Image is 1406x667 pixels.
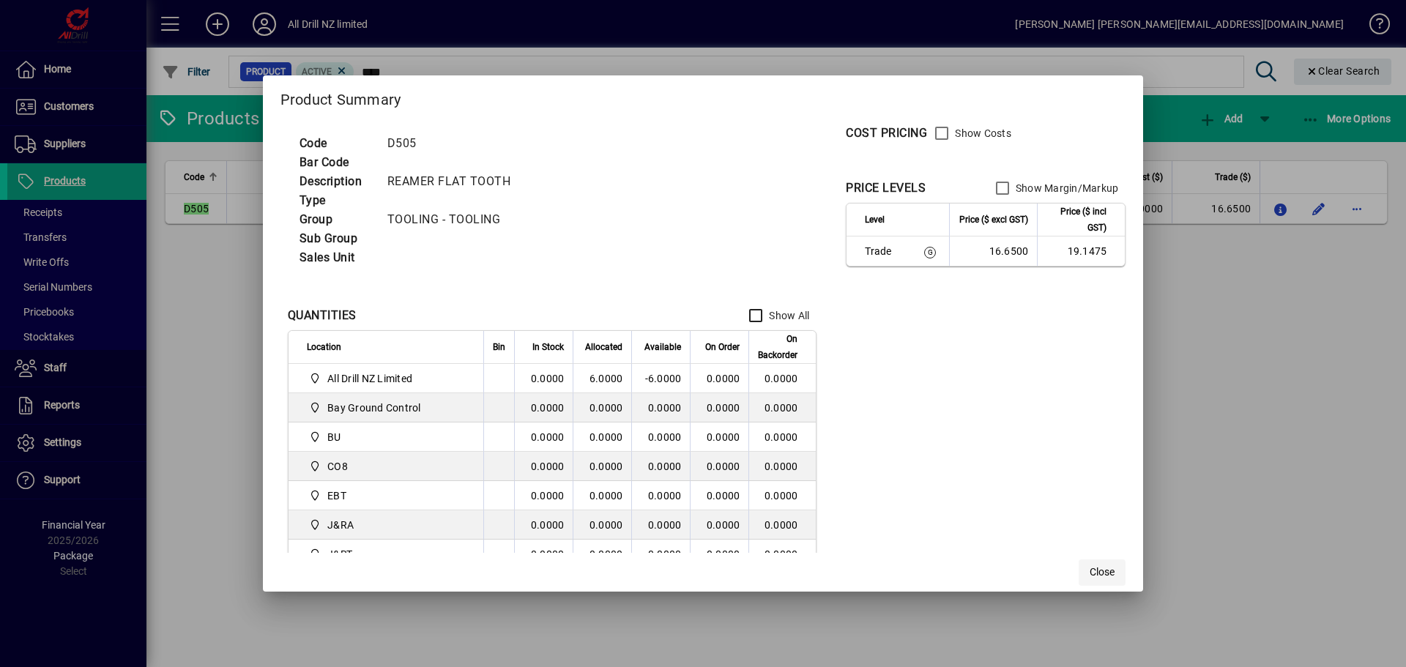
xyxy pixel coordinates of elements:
[949,236,1037,266] td: 16.6500
[573,364,631,393] td: 6.0000
[631,422,690,452] td: 0.0000
[707,431,740,443] span: 0.0000
[292,153,380,172] td: Bar Code
[1013,181,1119,195] label: Show Margin/Markup
[748,364,816,393] td: 0.0000
[573,452,631,481] td: 0.0000
[631,393,690,422] td: 0.0000
[292,229,380,248] td: Sub Group
[307,339,341,355] span: Location
[327,488,346,503] span: EBT
[631,510,690,540] td: 0.0000
[288,307,357,324] div: QUANTITIES
[631,540,690,569] td: 0.0000
[573,510,631,540] td: 0.0000
[327,400,421,415] span: Bay Ground Control
[307,487,468,504] span: EBT
[307,370,468,387] span: All Drill NZ Limited
[307,399,468,417] span: Bay Ground Control
[573,422,631,452] td: 0.0000
[952,126,1011,141] label: Show Costs
[514,540,573,569] td: 0.0000
[292,248,380,267] td: Sales Unit
[380,210,529,229] td: TOOLING - TOOLING
[748,393,816,422] td: 0.0000
[292,191,380,210] td: Type
[380,172,529,191] td: REAMER FLAT TOOTH
[758,331,797,363] span: On Backorder
[748,422,816,452] td: 0.0000
[292,172,380,191] td: Description
[707,490,740,502] span: 0.0000
[707,519,740,531] span: 0.0000
[514,510,573,540] td: 0.0000
[307,458,468,475] span: CO8
[573,481,631,510] td: 0.0000
[1090,564,1115,580] span: Close
[573,393,631,422] td: 0.0000
[705,339,740,355] span: On Order
[327,371,412,386] span: All Drill NZ Limited
[327,547,352,562] span: J&RT
[707,548,740,560] span: 0.0000
[846,124,927,142] div: COST PRICING
[707,461,740,472] span: 0.0000
[748,452,816,481] td: 0.0000
[1046,204,1106,236] span: Price ($ incl GST)
[307,428,468,446] span: BU
[573,540,631,569] td: 0.0000
[644,339,681,355] span: Available
[263,75,1144,118] h2: Product Summary
[532,339,564,355] span: In Stock
[514,481,573,510] td: 0.0000
[865,244,904,258] span: Trade
[748,510,816,540] td: 0.0000
[292,134,380,153] td: Code
[493,339,505,355] span: Bin
[514,393,573,422] td: 0.0000
[327,459,348,474] span: CO8
[631,364,690,393] td: -6.0000
[748,481,816,510] td: 0.0000
[748,540,816,569] td: 0.0000
[514,364,573,393] td: 0.0000
[327,518,354,532] span: J&RA
[292,210,380,229] td: Group
[307,516,468,534] span: J&RA
[846,179,926,197] div: PRICE LEVELS
[585,339,622,355] span: Allocated
[631,481,690,510] td: 0.0000
[766,308,809,323] label: Show All
[380,134,529,153] td: D505
[631,452,690,481] td: 0.0000
[307,545,468,563] span: J&RT
[1079,559,1126,586] button: Close
[514,452,573,481] td: 0.0000
[327,430,341,444] span: BU
[865,212,885,228] span: Level
[1037,236,1125,266] td: 19.1475
[707,402,740,414] span: 0.0000
[707,373,740,384] span: 0.0000
[514,422,573,452] td: 0.0000
[959,212,1028,228] span: Price ($ excl GST)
